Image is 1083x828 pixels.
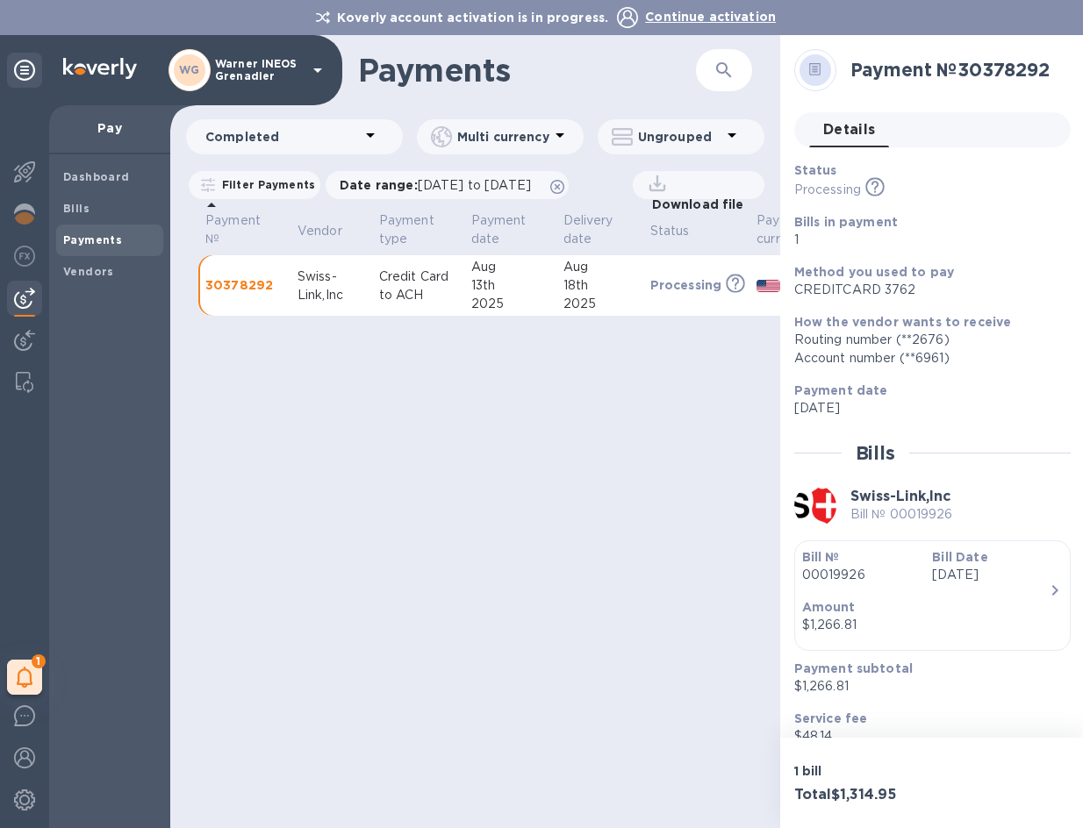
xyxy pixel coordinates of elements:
[794,383,888,397] b: Payment date
[794,349,1057,368] div: Account number (**6961)
[63,119,156,137] p: Pay
[215,58,303,82] p: Warner INEOS Grenadier
[638,128,721,146] p: Ungrouped
[179,63,200,76] b: WG
[307,9,617,26] p: Koverly account activation is in progress.
[850,488,950,504] b: Swiss-Link,Inc
[205,211,283,248] span: Payment №
[823,118,876,142] span: Details
[215,177,315,192] p: Filter Payments
[850,59,1057,81] h2: Payment № 30378292
[856,442,895,464] h2: Bills
[794,231,1057,249] p: 1
[794,399,1057,418] p: [DATE]
[457,128,549,146] p: Multi currency
[650,222,713,240] span: Status
[471,276,549,295] div: 13th
[794,265,954,279] b: Method you used to pay
[205,211,261,248] p: Payment №
[563,276,636,295] div: 18th
[563,295,636,313] div: 2025
[563,258,636,276] div: Aug
[7,53,42,88] div: Unpin categories
[645,10,776,24] span: Continue activation
[63,170,130,183] b: Dashboard
[757,211,809,248] p: Payee currency
[563,211,636,248] span: Delivery date
[63,58,137,79] img: Logo
[650,222,690,240] p: Status
[563,211,613,248] p: Delivery date
[340,176,540,194] p: Date range :
[794,163,837,177] b: Status
[802,550,840,564] b: Bill №
[298,268,365,304] div: Swiss-Link,Inc
[418,178,531,192] span: [DATE] to [DATE]
[298,222,365,240] span: Vendor
[794,331,1057,349] div: Routing number (**2676)
[794,540,1071,651] button: Bill №00019926Bill Date[DATE]Amount$1,266.81
[794,181,861,199] p: Processing
[63,202,90,215] b: Bills
[471,211,527,248] p: Payment date
[932,550,987,564] b: Bill Date
[794,677,1057,696] p: $1,266.81
[802,566,919,584] p: 00019926
[32,654,46,668] span: 1
[471,258,549,276] div: Aug
[757,280,780,292] img: USD
[471,295,549,313] div: 2025
[850,505,953,524] p: Bill № 00019926
[205,276,283,294] p: 30378292
[645,196,744,213] p: Download file
[794,281,1057,299] div: CREDITCARD 3762
[794,711,868,725] b: Service fee
[471,211,549,248] span: Payment date
[379,211,434,248] p: Payment type
[326,171,569,199] div: Date range:[DATE] to [DATE]
[794,727,1057,746] p: $48.14
[63,265,114,278] b: Vendors
[298,222,342,240] p: Vendor
[802,616,1049,634] div: $1,266.81
[205,128,360,146] p: Completed
[650,276,722,294] p: Processing
[794,315,1012,329] b: How the vendor wants to receive
[794,787,926,803] h3: Total $1,314.95
[932,566,1049,584] p: [DATE]
[379,211,457,248] span: Payment type
[794,762,926,780] p: 1 bill
[802,600,856,614] b: Amount
[794,661,913,675] b: Payment subtotal
[379,268,457,304] p: Credit Card to ACH
[14,246,35,267] img: Foreign exchange
[757,211,832,248] span: Payee currency
[63,233,122,246] b: Payments
[358,52,673,89] h1: Payments
[794,215,898,229] b: Bills in payment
